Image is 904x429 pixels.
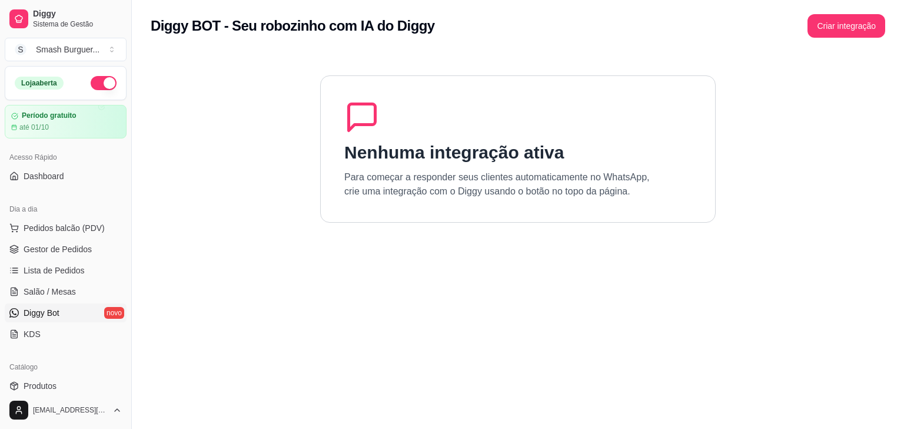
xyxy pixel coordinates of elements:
[5,282,127,301] a: Salão / Mesas
[5,5,127,33] a: DiggySistema de Gestão
[5,303,127,322] a: Diggy Botnovo
[5,219,127,237] button: Pedidos balcão (PDV)
[5,38,127,61] button: Select a team
[5,148,127,167] div: Acesso Rápido
[5,261,127,280] a: Lista de Pedidos
[5,167,127,186] a: Dashboard
[15,77,64,90] div: Loja aberta
[5,396,127,424] button: [EMAIL_ADDRESS][DOMAIN_NAME]
[5,377,127,395] a: Produtos
[33,9,122,19] span: Diggy
[24,243,92,255] span: Gestor de Pedidos
[24,265,85,276] span: Lista de Pedidos
[24,380,56,392] span: Produtos
[5,105,127,138] a: Período gratuitoaté 01/10
[24,170,64,182] span: Dashboard
[344,170,650,199] p: Para começar a responder seus clientes automaticamente no WhatsApp, crie uma integração com o Dig...
[24,328,41,340] span: KDS
[15,44,26,55] span: S
[5,200,127,219] div: Dia a dia
[24,307,59,319] span: Diggy Bot
[344,142,564,163] h1: Nenhuma integração ativa
[151,16,435,35] h2: Diggy BOT - Seu robozinho com IA do Diggy
[5,240,127,259] a: Gestor de Pedidos
[807,14,885,38] button: Criar integração
[5,358,127,377] div: Catálogo
[5,325,127,344] a: KDS
[19,123,49,132] article: até 01/10
[33,19,122,29] span: Sistema de Gestão
[91,76,117,90] button: Alterar Status
[33,405,108,415] span: [EMAIL_ADDRESS][DOMAIN_NAME]
[22,111,77,120] article: Período gratuito
[24,222,105,234] span: Pedidos balcão (PDV)
[36,44,99,55] div: Smash Burguer ...
[24,286,76,298] span: Salão / Mesas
